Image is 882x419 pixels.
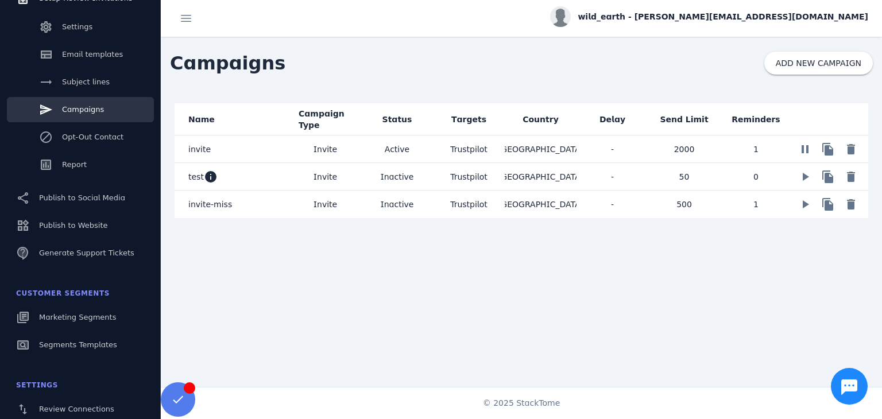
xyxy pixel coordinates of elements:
span: test [188,170,204,184]
mat-header-cell: Targets [433,103,505,135]
mat-cell: 2000 [648,135,720,163]
mat-header-cell: Campaign Type [289,103,361,135]
span: Publish to Social Media [39,193,125,202]
mat-header-cell: Send Limit [648,103,720,135]
button: wild_earth - [PERSON_NAME][EMAIL_ADDRESS][DOMAIN_NAME] [550,6,868,27]
mat-cell: [GEOGRAPHIC_DATA] [505,191,577,218]
span: Email templates [62,50,123,59]
span: invite [188,142,211,156]
mat-header-cell: Delay [577,103,648,135]
span: Campaigns [161,40,295,86]
a: Campaigns [7,97,154,122]
span: ADD NEW CAMPAIGN [776,59,861,67]
span: Trustpilot [450,172,488,181]
a: Subject lines [7,69,154,95]
mat-cell: 1 [720,135,792,163]
span: Opt-Out Contact [62,133,123,141]
a: Marketing Segments [7,305,154,330]
span: Invite [314,142,337,156]
mat-cell: Active [361,135,433,163]
mat-cell: [GEOGRAPHIC_DATA] [505,135,577,163]
img: profile.jpg [550,6,571,27]
mat-cell: Inactive [361,163,433,191]
span: Report [62,160,87,169]
span: Invite [314,197,337,211]
span: invite-miss [188,197,232,211]
a: Opt-Out Contact [7,125,154,150]
a: Publish to Website [7,213,154,238]
span: Publish to Website [39,221,107,230]
span: Generate Support Tickets [39,249,134,257]
mat-cell: [GEOGRAPHIC_DATA] [505,163,577,191]
mat-header-cell: Name [175,103,289,135]
mat-icon: info [204,170,218,184]
mat-header-cell: Country [505,103,577,135]
span: © 2025 StackTome [483,397,560,409]
a: Generate Support Tickets [7,240,154,266]
span: Review Connections [39,405,114,413]
mat-cell: 0 [720,163,792,191]
mat-cell: - [577,191,648,218]
span: wild_earth - [PERSON_NAME][EMAIL_ADDRESS][DOMAIN_NAME] [578,11,868,23]
a: Settings [7,14,154,40]
mat-cell: Inactive [361,191,433,218]
mat-cell: 50 [648,163,720,191]
mat-header-cell: Reminders [720,103,792,135]
span: Trustpilot [450,200,488,209]
mat-cell: - [577,135,648,163]
span: Settings [62,22,92,31]
mat-header-cell: Status [361,103,433,135]
a: Segments Templates [7,332,154,358]
span: Subject lines [62,77,110,86]
mat-cell: 500 [648,191,720,218]
span: Trustpilot [450,145,488,154]
span: Campaigns [62,105,104,114]
mat-cell: - [577,163,648,191]
a: Email templates [7,42,154,67]
span: Segments Templates [39,340,117,349]
button: ADD NEW CAMPAIGN [764,52,873,75]
span: Settings [16,381,58,389]
mat-cell: 1 [720,191,792,218]
span: Marketing Segments [39,313,116,321]
span: Invite [314,170,337,184]
a: Publish to Social Media [7,185,154,211]
a: Report [7,152,154,177]
span: Customer Segments [16,289,110,297]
